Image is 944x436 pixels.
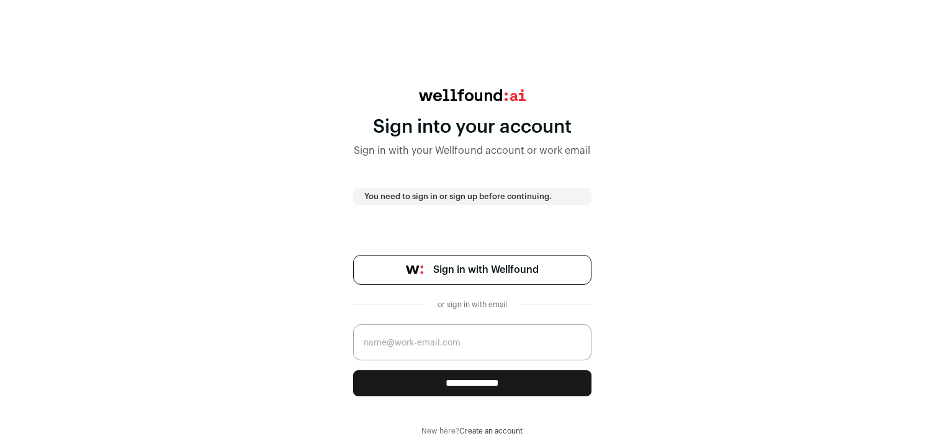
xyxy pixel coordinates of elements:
[419,89,526,101] img: wellfound:ai
[353,426,591,436] div: New here?
[364,192,580,202] p: You need to sign in or sign up before continuing.
[406,265,423,274] img: wellfound-symbol-flush-black-fb3c872781a75f747ccb3a119075da62bfe97bd399995f84a933054e44a575c4.png
[353,143,591,158] div: Sign in with your Wellfound account or work email
[459,427,523,435] a: Create an account
[353,116,591,138] div: Sign into your account
[353,324,591,360] input: name@work-email.com
[433,262,539,277] span: Sign in with Wellfound
[353,255,591,285] a: Sign in with Wellfound
[433,300,512,309] div: or sign in with email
